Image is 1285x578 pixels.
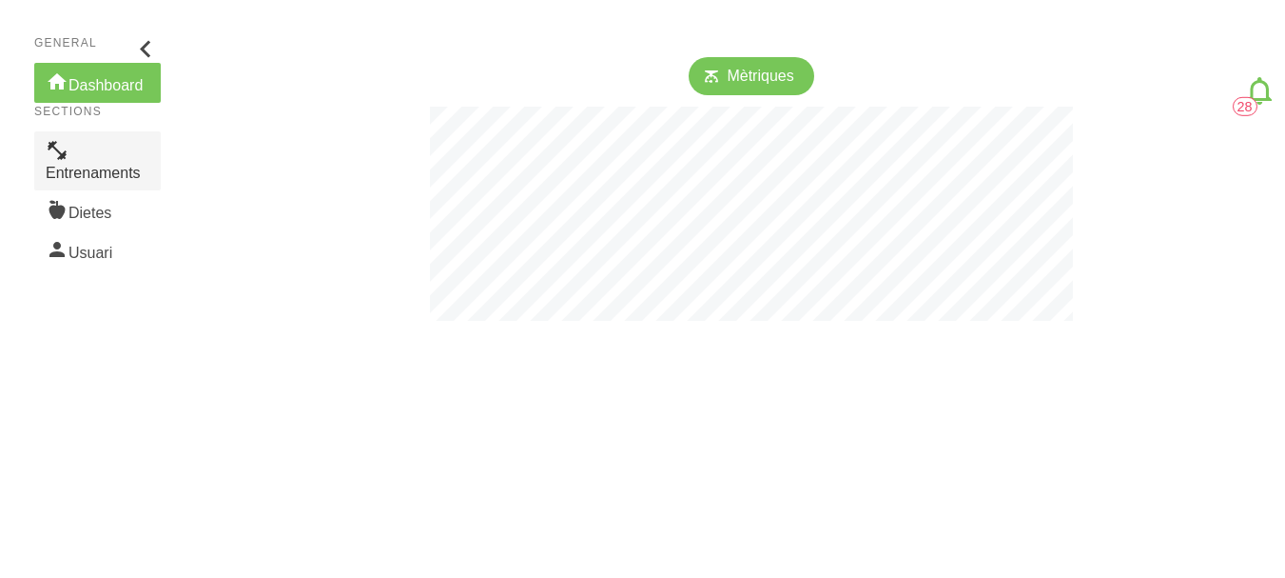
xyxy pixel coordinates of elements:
[34,190,161,230] a: Dietes
[34,63,161,103] a: Dashboard
[689,57,813,95] a: Mètriques
[34,103,161,120] p: Sections
[34,230,161,270] a: Usuari
[727,65,793,88] span: Mètriques
[34,34,161,51] p: General
[34,131,161,190] a: Entrenaments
